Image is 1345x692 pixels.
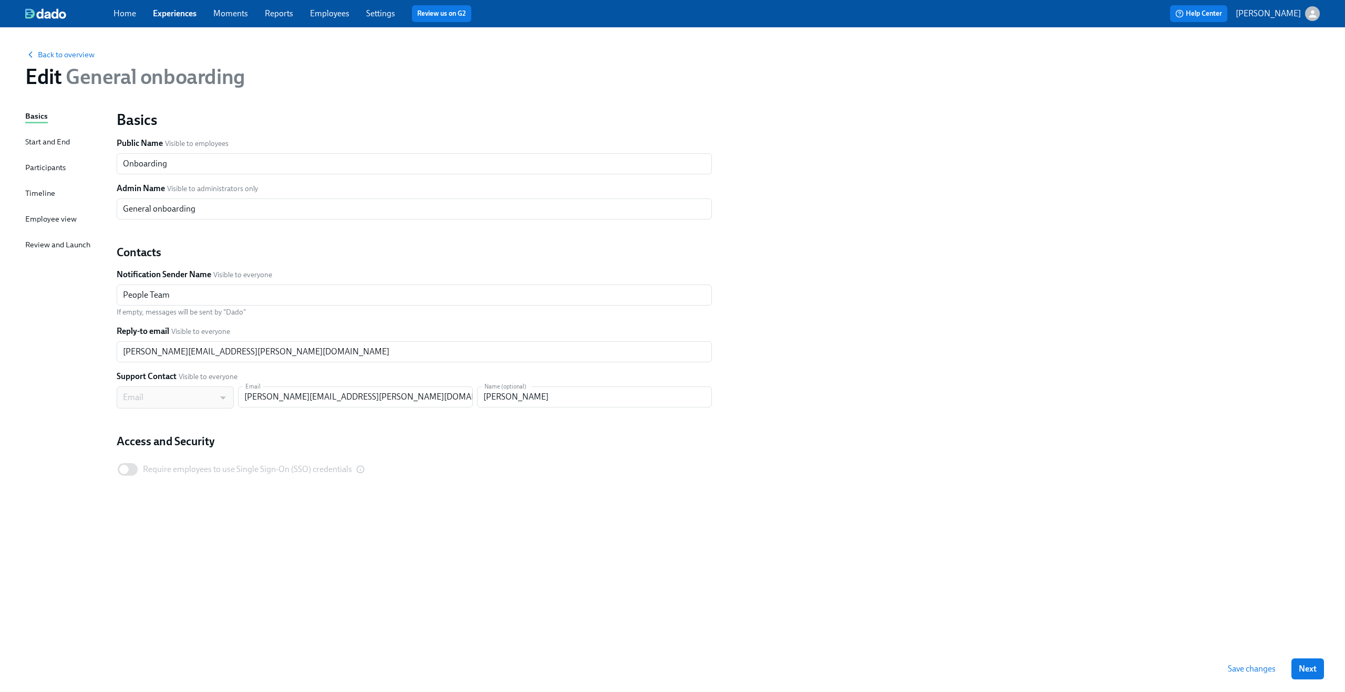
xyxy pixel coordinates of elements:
a: Settings [366,8,395,18]
button: Back to overview [25,49,95,60]
a: Experiences [153,8,196,18]
span: Visible to administrators only [167,184,258,194]
span: Save changes [1228,664,1276,674]
input: e.g. People Team [117,285,712,306]
a: Moments [213,8,248,18]
div: Require employees to use Single Sign-On (SSO) credentials [143,464,352,475]
button: Review us on G2 [412,5,471,22]
div: To require employees to log in via SSO, integrate a Single Sign-On provider under Organization → ... [143,464,365,475]
h2: Contacts [117,245,712,260]
span: General onboarding [61,64,244,89]
span: Help Center [1175,8,1222,19]
div: Start and End [25,136,70,148]
img: dado [25,8,66,19]
p: If empty, messages will be sent by "Dado" [117,307,712,317]
label: Admin Name [117,183,165,194]
span: Visible to everyone [171,327,230,337]
span: Visible to employees [165,139,229,149]
button: Help Center [1170,5,1227,22]
span: Visible to everyone [213,270,272,280]
a: Reports [265,8,293,18]
label: Public Name [117,138,163,149]
label: Support Contact [117,371,177,382]
a: Review us on G2 [417,8,466,19]
input: e.g. peopleteam@company.com [117,341,712,362]
button: Save changes [1220,658,1283,679]
button: Next [1291,658,1324,679]
div: Email [117,386,234,408]
h1: Basics [117,110,712,129]
div: Review and Launch [25,239,90,250]
button: [PERSON_NAME] [1236,6,1320,21]
span: Visible to everyone [179,372,237,382]
a: Home [113,8,136,18]
label: Notification Sender Name [117,269,211,280]
div: Basics [25,110,48,122]
a: Employees [310,8,349,18]
h1: Edit [25,64,245,89]
div: Timeline [25,187,55,199]
p: [PERSON_NAME] [1236,8,1301,19]
a: dado [25,8,113,19]
input: Leave empty to use the regular experience title [117,198,712,219]
label: Reply-to email [117,326,169,337]
div: Participants [25,162,66,173]
h2: Access and Security [117,434,712,449]
span: Next [1299,664,1317,674]
div: Employee view [25,213,77,225]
